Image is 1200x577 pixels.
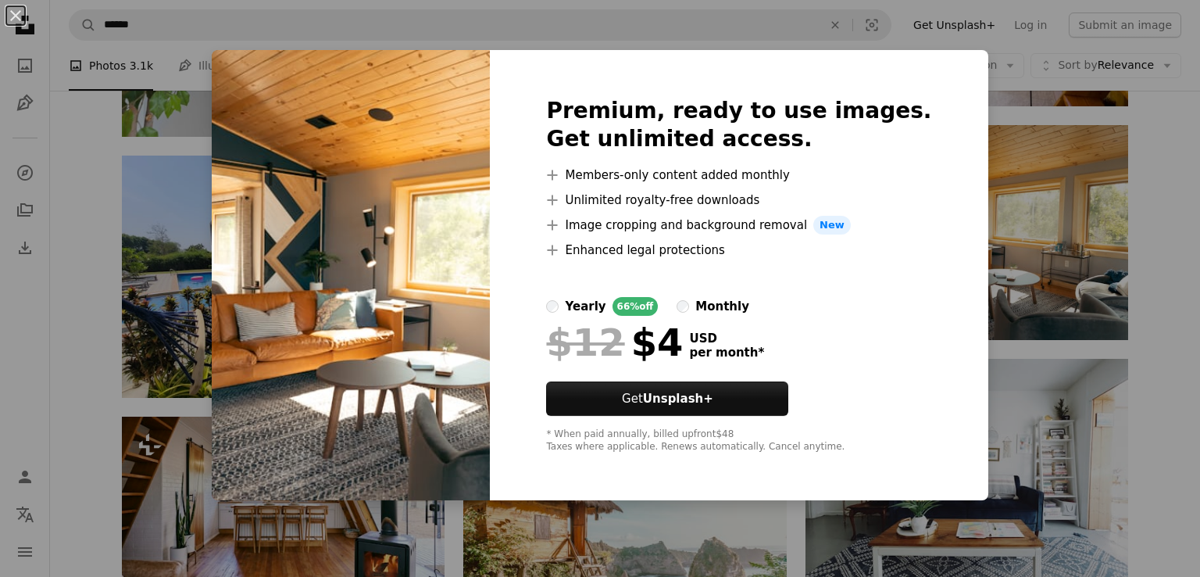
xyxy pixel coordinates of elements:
input: monthly [677,300,689,313]
li: Members-only content added monthly [546,166,931,185]
div: * When paid annually, billed upfront $48 Taxes where applicable. Renews automatically. Cancel any... [546,428,931,453]
li: Image cropping and background removal [546,216,931,235]
button: GetUnsplash+ [546,382,788,416]
img: premium_photo-1684338795288-097525d127f0 [212,50,490,500]
span: USD [689,332,764,346]
span: New [813,216,851,235]
strong: Unsplash+ [643,392,713,406]
input: yearly66%off [546,300,559,313]
li: Enhanced legal protections [546,241,931,260]
div: 66% off [612,297,659,316]
li: Unlimited royalty-free downloads [546,191,931,210]
h2: Premium, ready to use images. Get unlimited access. [546,97,931,153]
span: per month * [689,346,764,360]
span: $12 [546,322,624,363]
div: $4 [546,322,683,363]
div: monthly [695,297,749,316]
div: yearly [565,297,605,316]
